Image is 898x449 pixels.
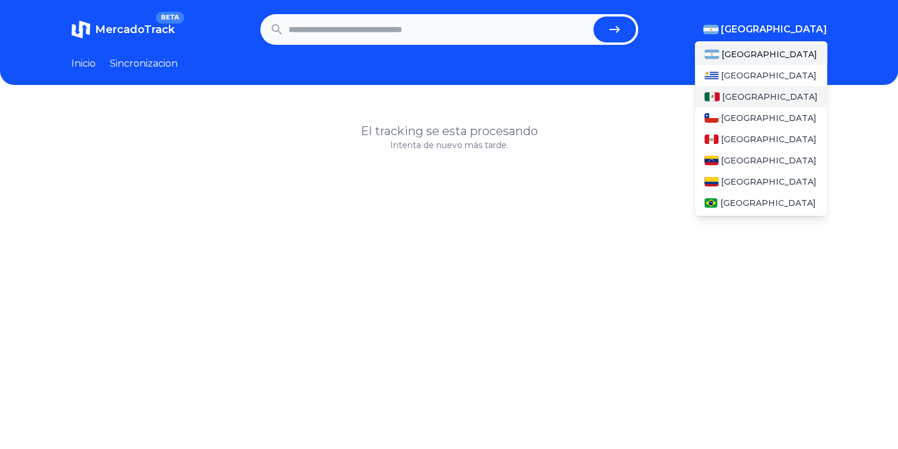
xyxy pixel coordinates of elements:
[156,12,184,24] span: BETA
[721,133,817,145] span: [GEOGRAPHIC_DATA]
[703,25,719,34] img: Argentina
[71,57,96,71] a: Inicio
[704,135,719,144] img: Peru
[722,91,818,103] span: [GEOGRAPHIC_DATA]
[71,20,90,39] img: MercadoTrack
[704,198,718,208] img: Brasil
[704,113,719,123] img: Chile
[704,71,719,80] img: Uruguay
[695,171,827,192] a: Colombia[GEOGRAPHIC_DATA]
[71,139,827,151] p: Intenta de nuevo más tarde.
[695,86,827,107] a: Mexico[GEOGRAPHIC_DATA]
[704,92,720,101] img: Mexico
[110,57,178,71] a: Sincronizacion
[695,65,827,86] a: Uruguay[GEOGRAPHIC_DATA]
[704,50,720,59] img: Argentina
[720,197,815,209] span: [GEOGRAPHIC_DATA]
[704,156,719,165] img: Venezuela
[721,22,827,37] span: [GEOGRAPHIC_DATA]
[703,22,827,37] button: [GEOGRAPHIC_DATA]
[695,150,827,171] a: Venezuela[GEOGRAPHIC_DATA]
[721,155,817,166] span: [GEOGRAPHIC_DATA]
[721,70,817,81] span: [GEOGRAPHIC_DATA]
[695,129,827,150] a: Peru[GEOGRAPHIC_DATA]
[721,48,817,60] span: [GEOGRAPHIC_DATA]
[71,20,175,39] a: MercadoTrackBETA
[721,176,817,188] span: [GEOGRAPHIC_DATA]
[695,192,827,214] a: Brasil[GEOGRAPHIC_DATA]
[721,112,817,124] span: [GEOGRAPHIC_DATA]
[695,44,827,65] a: Argentina[GEOGRAPHIC_DATA]
[704,177,719,186] img: Colombia
[71,123,827,139] h1: El tracking se esta procesando
[95,23,175,36] span: MercadoTrack
[695,107,827,129] a: Chile[GEOGRAPHIC_DATA]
